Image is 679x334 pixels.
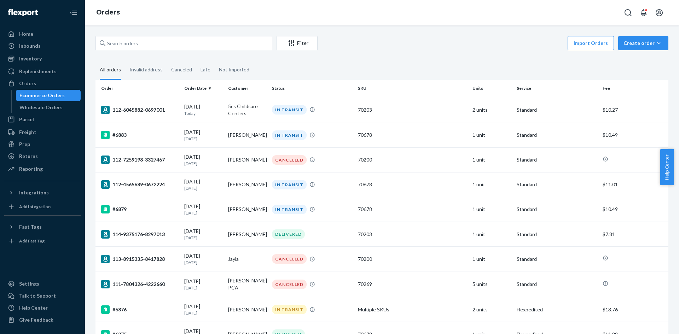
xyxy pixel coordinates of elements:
[184,153,222,166] div: [DATE]
[272,229,305,239] div: DELIVERED
[19,141,30,148] div: Prep
[470,297,513,322] td: 2 units
[272,254,307,264] div: CANCELLED
[470,271,513,297] td: 5 units
[621,6,635,20] button: Open Search Box
[19,129,36,136] div: Freight
[272,180,307,189] div: IN TRANSIT
[358,256,467,263] div: 70200
[470,147,513,172] td: 1 unit
[19,165,43,172] div: Reporting
[66,6,81,20] button: Close Navigation
[19,68,57,75] div: Replenishments
[184,136,222,142] p: [DATE]
[100,60,121,80] div: All orders
[272,305,307,314] div: IN TRANSIT
[4,201,81,212] a: Add Integration
[4,314,81,326] button: Give Feedback
[517,131,597,139] p: Standard
[470,80,513,97] th: Units
[16,102,81,113] a: Wholesale Orders
[4,40,81,52] a: Inbounds
[517,256,597,263] p: Standard
[101,205,179,213] div: #6879
[19,189,49,196] div: Integrations
[4,235,81,247] a: Add Fast Tag
[4,114,81,125] a: Parcel
[600,297,668,322] td: $13.76
[19,304,48,311] div: Help Center
[272,130,307,140] div: IN TRANSIT
[660,149,674,185] span: Help Center
[637,6,651,20] button: Open notifications
[8,9,38,16] img: Flexport logo
[95,80,181,97] th: Order
[272,205,307,214] div: IN TRANSIT
[225,97,269,123] td: 5cs Childcare Centers
[19,238,45,244] div: Add Fast Tag
[358,181,467,188] div: 70678
[184,310,222,316] p: [DATE]
[600,97,668,123] td: $10.27
[19,316,53,323] div: Give Feedback
[600,197,668,222] td: $10.49
[4,139,81,150] a: Prep
[19,223,42,230] div: Fast Tags
[101,131,179,139] div: #6883
[228,85,266,91] div: Customer
[101,230,179,239] div: 114-9375176-8297013
[4,66,81,77] a: Replenishments
[19,292,56,299] div: Talk to Support
[171,60,192,79] div: Canceled
[470,97,513,123] td: 2 units
[184,178,222,191] div: [DATE]
[129,60,163,79] div: Invalid address
[517,181,597,188] p: Standard
[184,259,222,265] p: [DATE]
[16,90,81,101] a: Ecommerce Orders
[225,222,269,247] td: [PERSON_NAME]
[272,105,307,115] div: IN TRANSIT
[96,8,120,16] a: Orders
[355,80,470,97] th: SKU
[225,172,269,197] td: [PERSON_NAME]
[600,222,668,247] td: $7.81
[184,228,222,241] div: [DATE]
[517,206,597,213] p: Standard
[358,106,467,113] div: 70203
[184,110,222,116] p: Today
[184,203,222,216] div: [DATE]
[358,131,467,139] div: 70678
[101,255,179,263] div: 113-8915335-8417828
[225,297,269,322] td: [PERSON_NAME]
[277,40,317,47] div: Filter
[568,36,614,50] button: Import Orders
[19,80,36,87] div: Orders
[272,155,307,165] div: CANCELLED
[91,2,126,23] ol: breadcrumbs
[618,36,668,50] button: Create order
[101,305,179,314] div: #6876
[470,247,513,271] td: 1 unit
[514,80,600,97] th: Service
[19,104,63,111] div: Wholesale Orders
[517,231,597,238] p: Standard
[517,156,597,163] p: Standard
[19,30,33,37] div: Home
[517,306,597,313] p: Flexpedited
[184,185,222,191] p: [DATE]
[19,92,65,99] div: Ecommerce Orders
[225,123,269,147] td: [PERSON_NAME]
[184,278,222,291] div: [DATE]
[184,160,222,166] p: [DATE]
[652,6,666,20] button: Open account menu
[184,103,222,116] div: [DATE]
[101,106,179,114] div: 112-6045882-0697001
[184,285,222,291] p: [DATE]
[470,172,513,197] td: 1 unit
[184,252,222,265] div: [DATE]
[19,204,51,210] div: Add Integration
[4,28,81,40] a: Home
[4,127,81,138] a: Freight
[184,235,222,241] p: [DATE]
